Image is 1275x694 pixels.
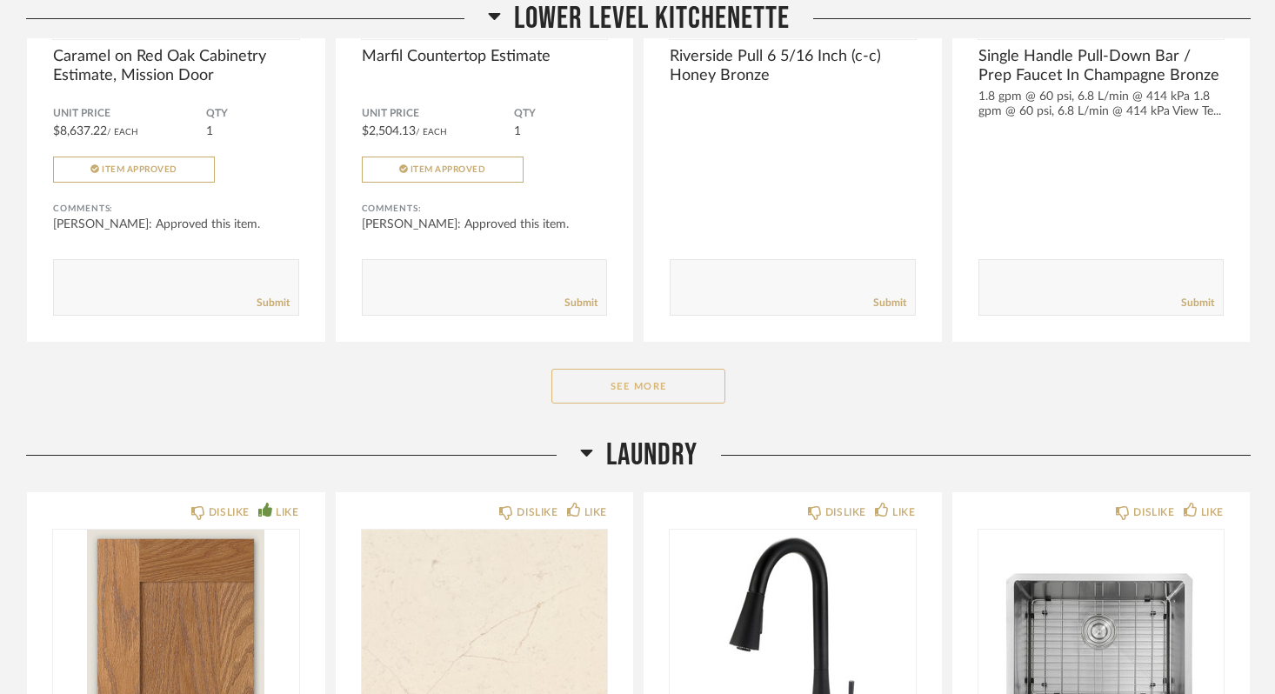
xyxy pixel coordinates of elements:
span: Item Approved [411,165,486,174]
span: Caramel on Red Oak Cabinetry Estimate, Mission Door [53,47,299,85]
span: Single Handle Pull-Down Bar / Prep Faucet In Champagne Bronze [978,47,1225,85]
a: Submit [873,296,906,310]
div: DISLIKE [1133,504,1174,521]
div: DISLIKE [517,504,557,521]
span: QTY [514,107,607,121]
a: Submit [257,296,290,310]
span: QTY [206,107,299,121]
span: 1 [514,125,521,137]
button: See More [551,369,725,404]
span: Laundry [606,437,698,474]
div: Comments: [362,200,608,217]
span: / Each [107,128,138,137]
span: Unit Price [53,107,206,121]
div: [PERSON_NAME]: Approved this item. [53,216,299,233]
div: LIKE [1201,504,1224,521]
a: Submit [1181,296,1214,310]
div: LIKE [892,504,915,521]
div: [PERSON_NAME]: Approved this item. [362,216,608,233]
div: DISLIKE [209,504,250,521]
span: Item Approved [102,165,177,174]
button: Item Approved [53,157,215,183]
span: $2,504.13 [362,125,416,137]
div: DISLIKE [825,504,866,521]
div: LIKE [584,504,607,521]
span: Unit Price [362,107,515,121]
div: Comments: [53,200,299,217]
span: $8,637.22 [53,125,107,137]
span: Riverside Pull 6 5/16 Inch (c-c) Honey Bronze [670,47,916,85]
span: Marfil Countertop Estimate [362,47,608,66]
span: 1 [206,125,213,137]
div: 1.8 gpm @ 60 psi, 6.8 L/min @ 414 kPa 1.8 gpm @ 60 psi, 6.8 L/min @ 414 kPa View Te... [978,90,1225,119]
button: Item Approved [362,157,524,183]
a: Submit [564,296,597,310]
div: LIKE [276,504,298,521]
span: / Each [416,128,447,137]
